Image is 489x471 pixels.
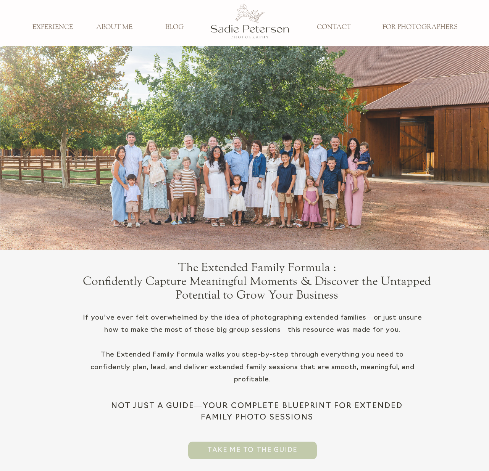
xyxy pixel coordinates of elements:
a: Take me to the Guide [188,442,317,459]
a: CONTACT [309,23,359,32]
span: Take me to the Guide [207,445,297,455]
h2: Not just a guide—your complete blueprint for extended family photo sessions [111,400,403,423]
p: If you’ve ever felt overwhelmed by the idea of photographing extended families—or just unsure how... [83,312,422,391]
a: EXPERIENCE [27,23,78,32]
a: FOR PHOTOGRAPHERS [377,23,463,32]
h1: The Extended Family Formula : Confidently Capture Meaningful Moments & Discover the Untapped Pote... [63,260,451,276]
a: ABOUT ME [89,23,140,32]
a: BLOG [149,23,200,32]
